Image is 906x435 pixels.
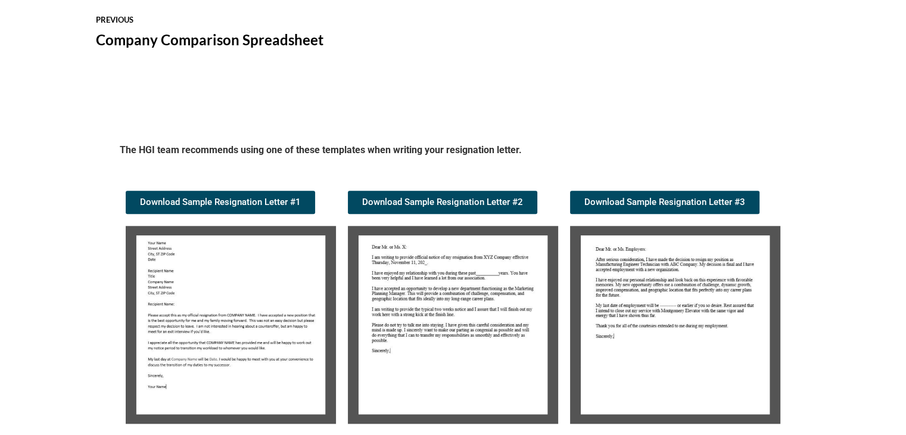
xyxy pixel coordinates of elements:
div: previous [96,16,453,24]
span: Download Sample Resignation Letter #3 [584,198,745,207]
a: Download Sample Resignation Letter #3 [570,191,759,214]
a: Download Sample Resignation Letter #2 [348,191,537,214]
a: Download Sample Resignation Letter #1 [126,191,315,214]
span: Download Sample Resignation Letter #2 [362,198,523,207]
h5: The HGI team recommends using one of these templates when writing your resignation letter. [120,144,787,161]
a: previous Company Comparison Spreadsheet [96,4,453,61]
div: Company Comparison Spreadsheet [96,30,453,50]
span: Download Sample Resignation Letter #1 [140,198,301,207]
